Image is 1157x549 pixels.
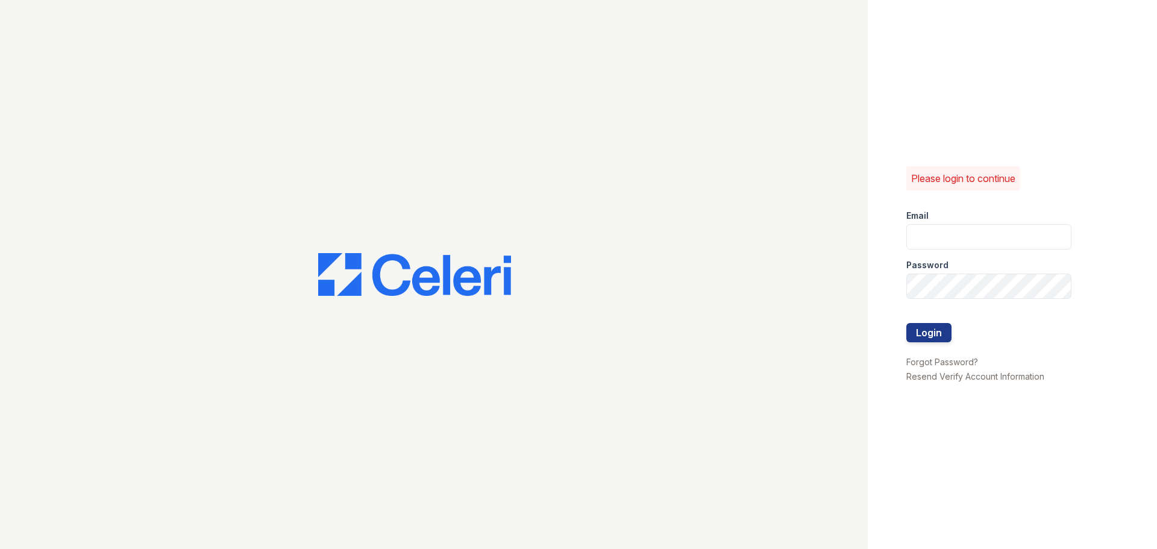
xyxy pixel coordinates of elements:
img: CE_Logo_Blue-a8612792a0a2168367f1c8372b55b34899dd931a85d93a1a3d3e32e68fde9ad4.png [318,253,511,296]
a: Forgot Password? [906,357,978,367]
label: Email [906,210,929,222]
label: Password [906,259,948,271]
button: Login [906,323,952,342]
p: Please login to continue [911,171,1015,186]
a: Resend Verify Account Information [906,371,1044,381]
